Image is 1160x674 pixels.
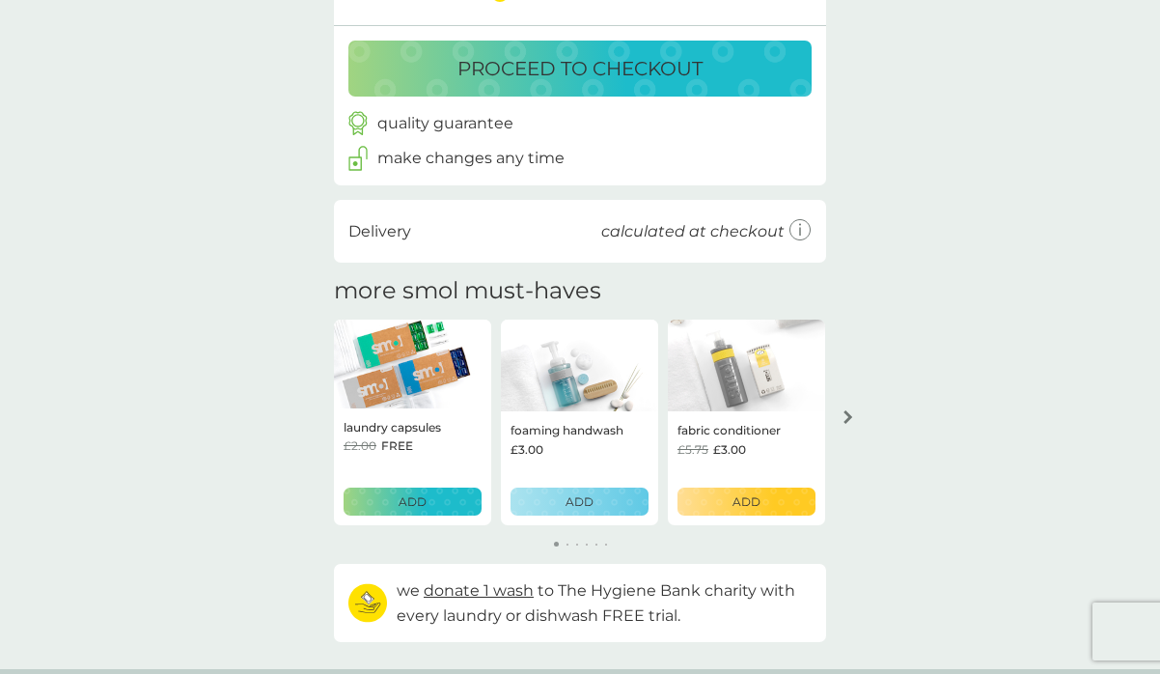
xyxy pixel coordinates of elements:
[348,219,411,244] p: Delivery
[457,53,703,84] p: proceed to checkout
[348,41,812,97] button: proceed to checkout
[601,219,785,244] p: calculated at checkout
[344,418,441,436] p: laundry capsules
[377,146,565,171] p: make changes any time
[677,421,781,439] p: fabric conditioner
[511,440,543,459] span: £3.00
[732,492,760,511] p: ADD
[566,492,594,511] p: ADD
[511,488,649,516] button: ADD
[397,578,812,628] p: we to The Hygiene Bank charity with every laundry or dishwash FREE trial.
[344,436,376,455] span: £2.00
[381,436,413,455] span: FREE
[334,277,601,305] h2: more smol must-haves
[713,440,746,459] span: £3.00
[399,492,427,511] p: ADD
[377,111,513,136] p: quality guarantee
[344,488,482,516] button: ADD
[677,440,708,459] span: £5.75
[511,421,623,439] p: foaming handwash
[424,581,534,600] span: donate 1 wash
[677,488,815,516] button: ADD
